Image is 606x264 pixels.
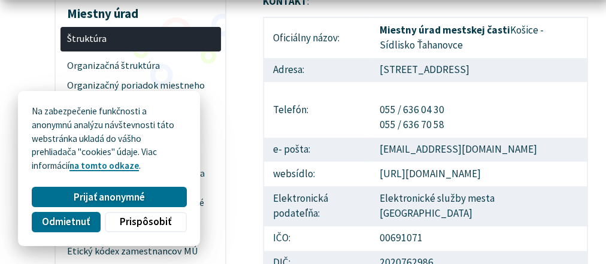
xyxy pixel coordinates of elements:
td: Košice -Sídlisko Ťahanovce [370,17,587,57]
a: 00691071 [380,231,423,244]
a: Organizačný poriadok miestneho úradu [60,75,221,106]
a: na tomto odkaze [69,160,139,171]
td: [EMAIL_ADDRESS][DOMAIN_NAME] [370,138,587,162]
td: [URL][DOMAIN_NAME] [370,162,587,186]
span: Prijať anonymné [74,191,145,204]
a: Etický kódex zamestnancov MÚ [60,242,221,262]
strong: Miestny úrad mestskej časti [380,23,510,37]
td: IČO: [263,226,371,251]
span: Organizačný poriadok miestneho úradu [67,75,214,106]
td: Telefón: [263,82,371,137]
td: Adresa: [263,58,371,83]
td: Oficiálny názov: [263,17,371,57]
p: Na zabezpečenie funkčnosti a anonymnú analýzu návštevnosti táto webstránka ukladá do vášho prehli... [32,105,186,173]
a: 055 / 636 04 30 [380,103,444,116]
td: Elektronická podateľňa: [263,186,371,226]
a: 055 / 636 70 58 [380,118,444,131]
button: Odmietnuť [32,212,100,232]
td: websídlo: [263,162,371,186]
span: Štruktúra [67,29,214,49]
button: Prispôsobiť [105,212,186,232]
button: Prijať anonymné [32,187,186,207]
td: [STREET_ADDRESS] [370,58,587,83]
a: Organizačná štruktúra [60,56,221,75]
a: Štruktúra [60,27,221,51]
span: Organizačná štruktúra [67,56,214,75]
span: Etický kódex zamestnancov MÚ [67,242,214,262]
td: e- pošta: [263,138,371,162]
span: Prispôsobiť [120,216,171,228]
a: Elektronické služby mesta [GEOGRAPHIC_DATA] [380,192,495,220]
span: Odmietnuť [42,216,90,228]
